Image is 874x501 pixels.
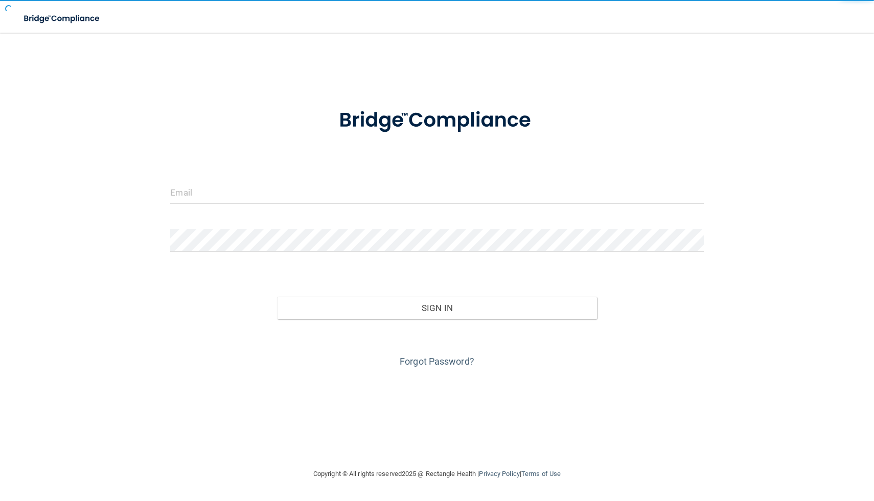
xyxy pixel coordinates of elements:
img: bridge_compliance_login_screen.278c3ca4.svg [318,94,556,147]
div: Copyright © All rights reserved 2025 @ Rectangle Health | | [250,458,624,490]
input: Email [170,181,703,204]
a: Forgot Password? [400,356,474,367]
a: Privacy Policy [479,470,519,478]
img: bridge_compliance_login_screen.278c3ca4.svg [15,8,109,29]
a: Terms of Use [521,470,561,478]
button: Sign In [277,297,597,319]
